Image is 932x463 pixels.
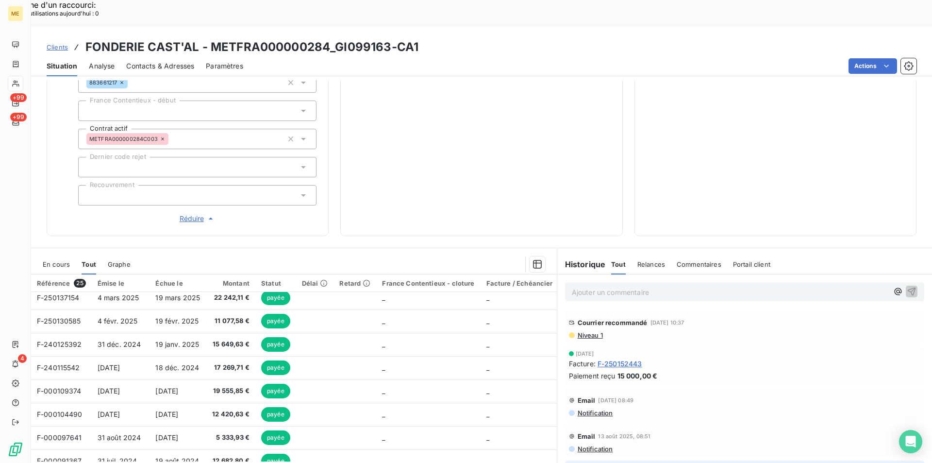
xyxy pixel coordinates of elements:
[98,387,120,395] span: [DATE]
[37,279,86,288] div: Référence
[261,430,290,445] span: payée
[98,433,141,442] span: 31 août 2024
[86,106,94,115] input: Ajouter une valeur
[180,214,216,223] span: Réduire
[577,445,613,453] span: Notification
[733,260,770,268] span: Portail client
[577,331,603,339] span: Niveau 1
[155,433,178,442] span: [DATE]
[37,293,80,302] span: F-250137154
[155,317,199,325] span: 19 févr. 2025
[155,387,178,395] span: [DATE]
[486,279,553,287] div: Facture / Echéancier
[650,320,684,326] span: [DATE] 10:37
[168,135,176,143] input: Ajouter une valeur
[617,371,658,381] span: 15 000,00 €
[98,410,120,418] span: [DATE]
[486,317,489,325] span: _
[212,279,250,287] div: Montant
[212,340,250,349] span: 15 649,63 €
[212,363,250,373] span: 17 269,71 €
[98,363,120,372] span: [DATE]
[578,319,648,326] span: Courrier recommandé
[128,78,135,87] input: Ajouter une valeur
[98,293,139,302] span: 4 mars 2025
[576,351,594,357] span: [DATE]
[261,279,290,287] div: Statut
[37,387,82,395] span: F-000109374
[85,38,418,56] h3: FONDERIE CAST'AL - METFRA000000284_GI099163-CA1
[108,260,131,268] span: Graphe
[486,293,489,302] span: _
[155,410,178,418] span: [DATE]
[86,163,94,171] input: Ajouter une valeur
[382,279,474,287] div: France Contentieux - cloture
[74,279,85,288] span: 25
[611,260,626,268] span: Tout
[89,61,115,71] span: Analyse
[486,410,489,418] span: _
[578,396,596,404] span: Email
[212,433,250,443] span: 5 333,93 €
[47,43,68,51] span: Clients
[212,386,250,396] span: 19 555,85 €
[569,371,616,381] span: Paiement reçu
[261,291,290,305] span: payée
[849,58,897,74] button: Actions
[10,113,27,121] span: +99
[212,293,250,303] span: 22 242,11 €
[47,61,77,71] span: Situation
[98,317,138,325] span: 4 févr. 2025
[37,433,82,442] span: F-000097641
[677,260,721,268] span: Commentaires
[37,363,80,372] span: F-240115542
[155,279,200,287] div: Échue le
[126,61,194,71] span: Contacts & Adresses
[577,409,613,417] span: Notification
[486,433,489,442] span: _
[212,410,250,419] span: 12 420,63 €
[98,340,141,348] span: 31 déc. 2024
[302,279,328,287] div: Délai
[598,359,642,369] span: F-250152443
[37,317,81,325] span: F-250130585
[37,340,82,348] span: F-240125392
[86,191,94,200] input: Ajouter une valeur
[261,337,290,352] span: payée
[155,293,200,302] span: 19 mars 2025
[557,258,606,270] h6: Historique
[382,363,385,372] span: _
[206,61,243,71] span: Paramètres
[18,354,27,363] span: 4
[89,136,158,142] span: METFRA000000284C003
[382,387,385,395] span: _
[47,42,68,52] a: Clients
[486,340,489,348] span: _
[339,279,370,287] div: Retard
[637,260,665,268] span: Relances
[382,293,385,302] span: _
[8,442,23,457] img: Logo LeanPay
[43,260,70,268] span: En cours
[37,410,83,418] span: F-000104490
[569,359,596,369] span: Facture :
[261,384,290,398] span: payée
[382,340,385,348] span: _
[261,407,290,422] span: payée
[155,340,199,348] span: 19 janv. 2025
[899,430,922,453] div: Open Intercom Messenger
[78,213,316,224] button: Réduire
[155,363,199,372] span: 18 déc. 2024
[98,279,144,287] div: Émise le
[261,314,290,328] span: payée
[382,410,385,418] span: _
[82,260,96,268] span: Tout
[598,397,633,403] span: [DATE] 08:49
[578,432,596,440] span: Email
[382,317,385,325] span: _
[382,433,385,442] span: _
[486,363,489,372] span: _
[486,387,489,395] span: _
[89,80,117,86] span: 883661217
[261,360,290,375] span: payée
